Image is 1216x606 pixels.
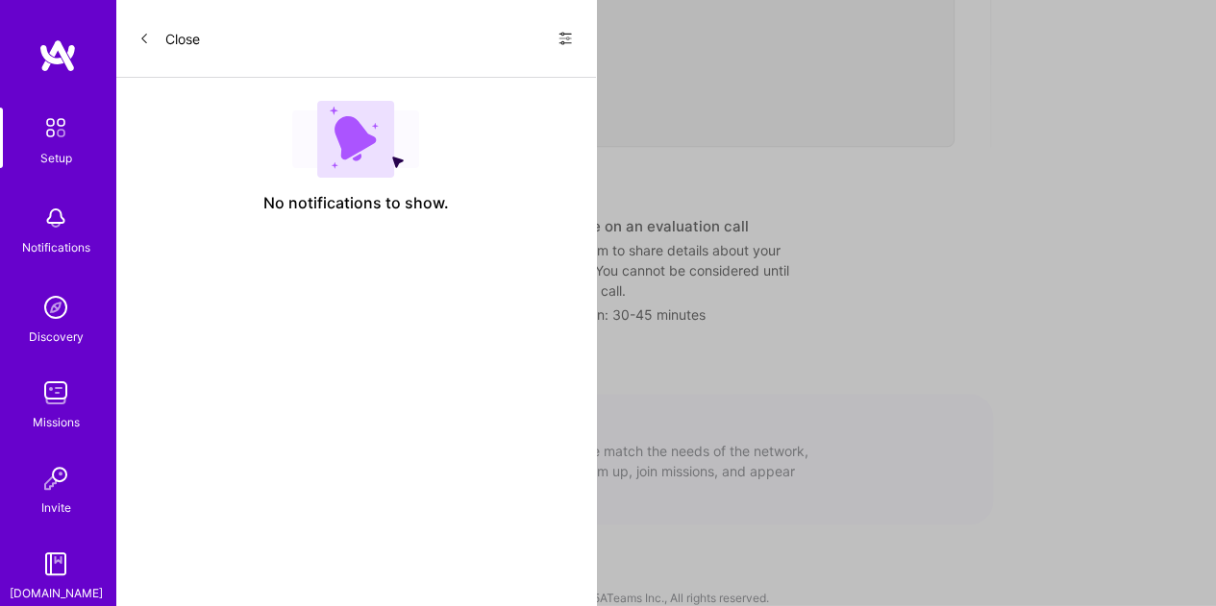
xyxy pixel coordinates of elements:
[292,101,419,178] img: empty
[33,412,80,432] div: Missions
[37,374,75,412] img: teamwork
[138,23,200,54] button: Close
[22,237,90,257] div: Notifications
[36,108,76,148] img: setup
[37,199,75,237] img: bell
[10,583,103,603] div: [DOMAIN_NAME]
[40,148,72,168] div: Setup
[41,497,71,518] div: Invite
[29,327,84,347] div: Discovery
[37,288,75,327] img: discovery
[38,38,77,73] img: logo
[37,459,75,497] img: Invite
[263,193,449,213] span: No notifications to show.
[37,545,75,583] img: guide book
